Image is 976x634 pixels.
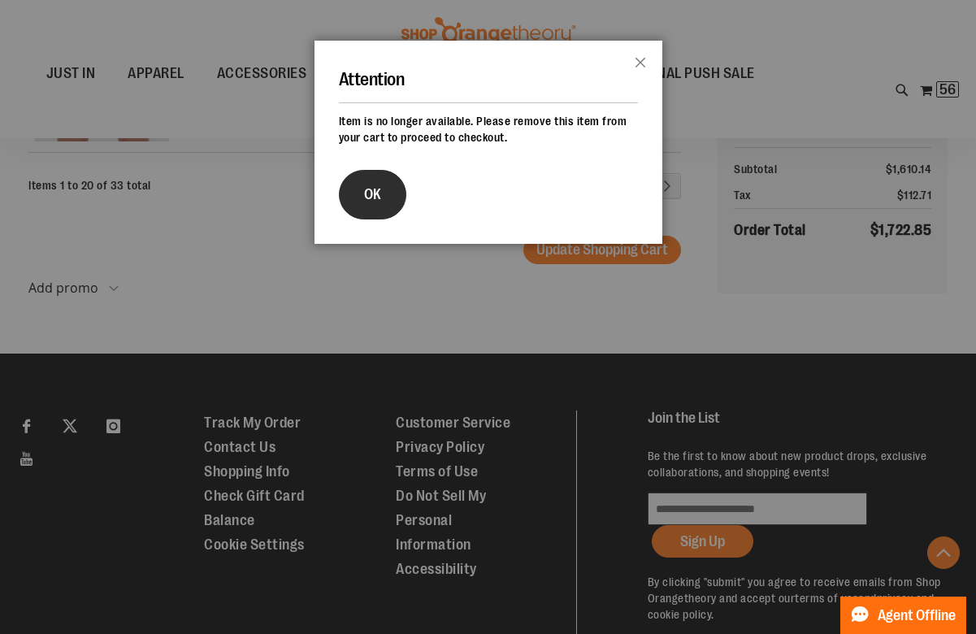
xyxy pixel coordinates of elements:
span: Agent Offline [878,608,956,623]
h1: Attention [339,65,638,103]
div: Item is no longer available. Please remove this item from your cart to proceed to checkout. [339,113,638,145]
button: OK [339,170,406,219]
span: OK [364,186,381,202]
button: Agent Offline [840,597,966,634]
